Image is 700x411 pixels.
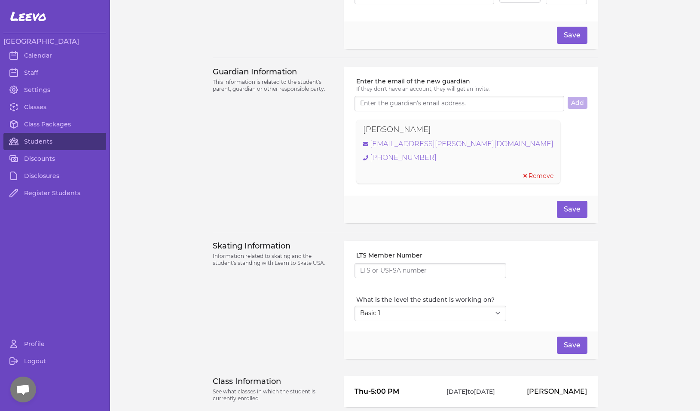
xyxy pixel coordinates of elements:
p: Information related to skating and the student's standing with Learn to Skate USA. [213,253,334,267]
a: Students [3,133,106,150]
button: Remove [523,172,553,180]
p: Thu - 5:00 PM [355,386,430,397]
p: [PERSON_NAME] [363,123,431,135]
a: Calendar [3,47,106,64]
input: Enter the guardian's email address. [355,96,564,111]
h3: Skating Information [213,241,334,251]
label: LTS Member Number [356,251,506,260]
button: Add [568,97,587,109]
label: What is the level the student is working on? [356,295,506,304]
a: Discounts [3,150,106,167]
a: Staff [3,64,106,81]
p: See what classes in which the student is currently enrolled. [213,388,334,402]
span: Leevo [10,9,46,24]
a: Register Students [3,184,106,202]
a: Profile [3,335,106,353]
p: [DATE] to [DATE] [433,387,508,396]
a: Settings [3,81,106,98]
p: This information is related to the student's parent, guardian or other responsible party. [213,79,334,92]
label: Enter the email of the new guardian [356,77,587,86]
p: If they don't have an account, they will get an invite. [356,86,587,92]
a: [EMAIL_ADDRESS][PERSON_NAME][DOMAIN_NAME] [363,139,553,149]
input: LTS or USFSA number [355,263,506,279]
button: Save [557,337,587,354]
a: Class Packages [3,116,106,133]
button: Save [557,27,587,44]
a: Logout [3,353,106,370]
h3: Guardian Information [213,67,334,77]
div: Open chat [10,377,36,402]
h3: Class Information [213,376,334,386]
a: [PHONE_NUMBER] [363,153,553,163]
a: Disclosures [3,167,106,184]
a: Classes [3,98,106,116]
p: [PERSON_NAME] [512,386,587,397]
button: Save [557,201,587,218]
h3: [GEOGRAPHIC_DATA] [3,37,106,47]
span: Remove [529,172,553,180]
